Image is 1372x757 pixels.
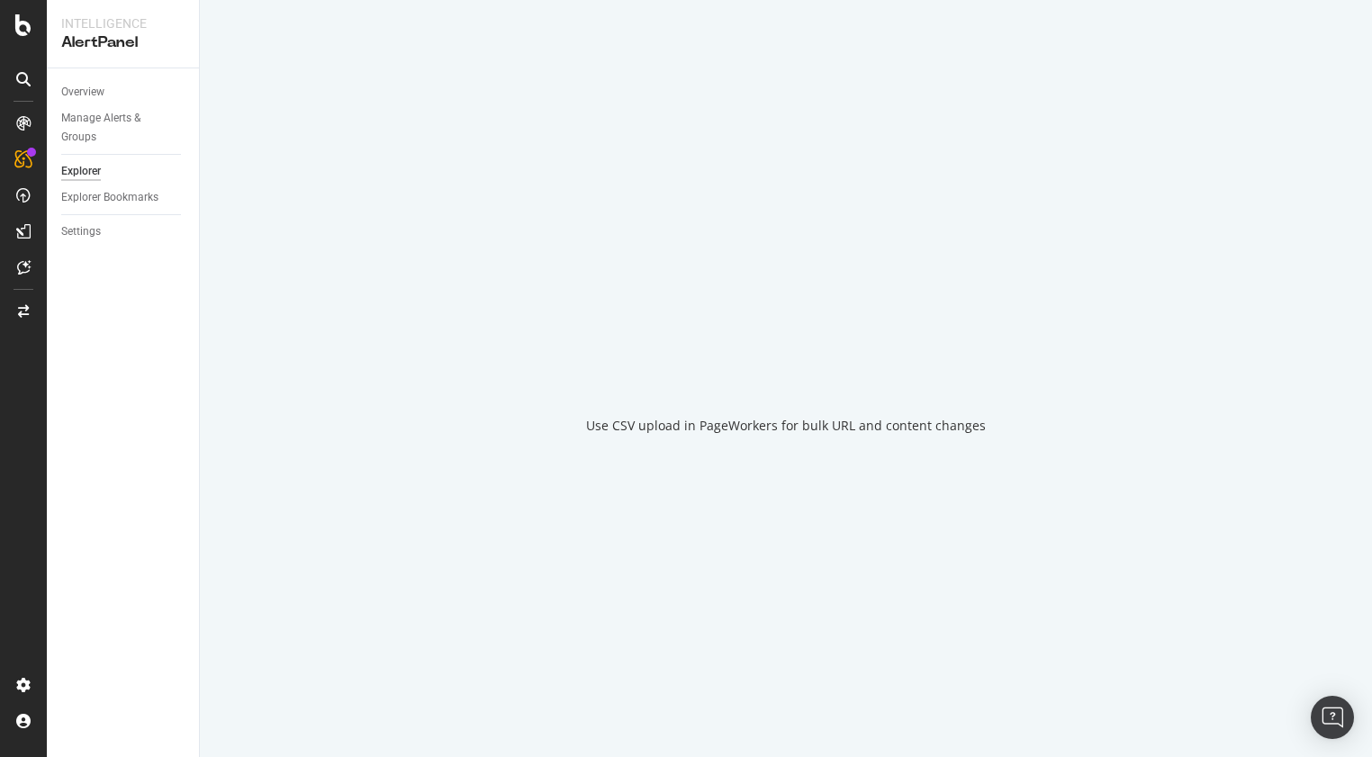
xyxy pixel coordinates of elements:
[61,188,158,207] div: Explorer Bookmarks
[61,162,101,181] div: Explorer
[61,109,186,147] a: Manage Alerts & Groups
[61,188,186,207] a: Explorer Bookmarks
[61,32,185,53] div: AlertPanel
[61,222,101,241] div: Settings
[586,417,986,435] div: Use CSV upload in PageWorkers for bulk URL and content changes
[1311,696,1354,739] div: Open Intercom Messenger
[61,222,186,241] a: Settings
[61,14,185,32] div: Intelligence
[61,83,186,102] a: Overview
[61,162,186,181] a: Explorer
[61,109,169,147] div: Manage Alerts & Groups
[61,83,104,102] div: Overview
[721,323,851,388] div: animation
